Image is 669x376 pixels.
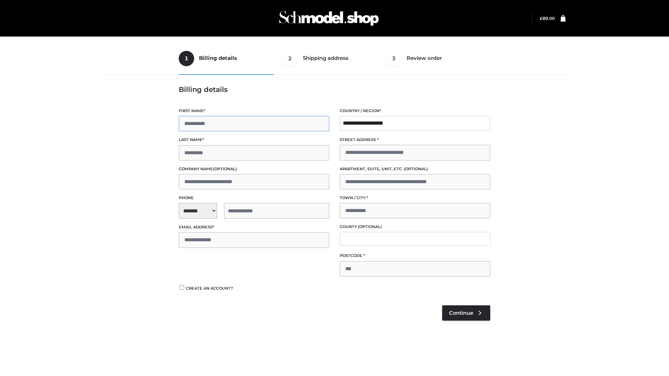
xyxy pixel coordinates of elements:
label: Email address [179,224,329,230]
label: County [340,224,490,230]
span: (optional) [213,166,237,171]
label: Last name [179,136,329,143]
label: Company name [179,166,329,172]
img: Schmodel Admin 964 [277,5,381,32]
span: Create an account? [186,286,233,291]
input: Create an account? [179,285,185,290]
bdi: 89.00 [540,16,555,21]
label: First name [179,108,329,114]
h3: Billing details [179,85,490,94]
label: Country / Region [340,108,490,114]
span: £ [540,16,543,21]
label: Street address [340,136,490,143]
span: (optional) [358,224,382,229]
label: Phone [179,195,329,201]
label: Postcode [340,252,490,259]
span: (optional) [404,166,428,171]
a: Continue [442,305,490,321]
label: Apartment, suite, unit, etc. [340,166,490,172]
span: Continue [449,310,473,316]
label: Town / City [340,195,490,201]
a: £89.00 [540,16,555,21]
